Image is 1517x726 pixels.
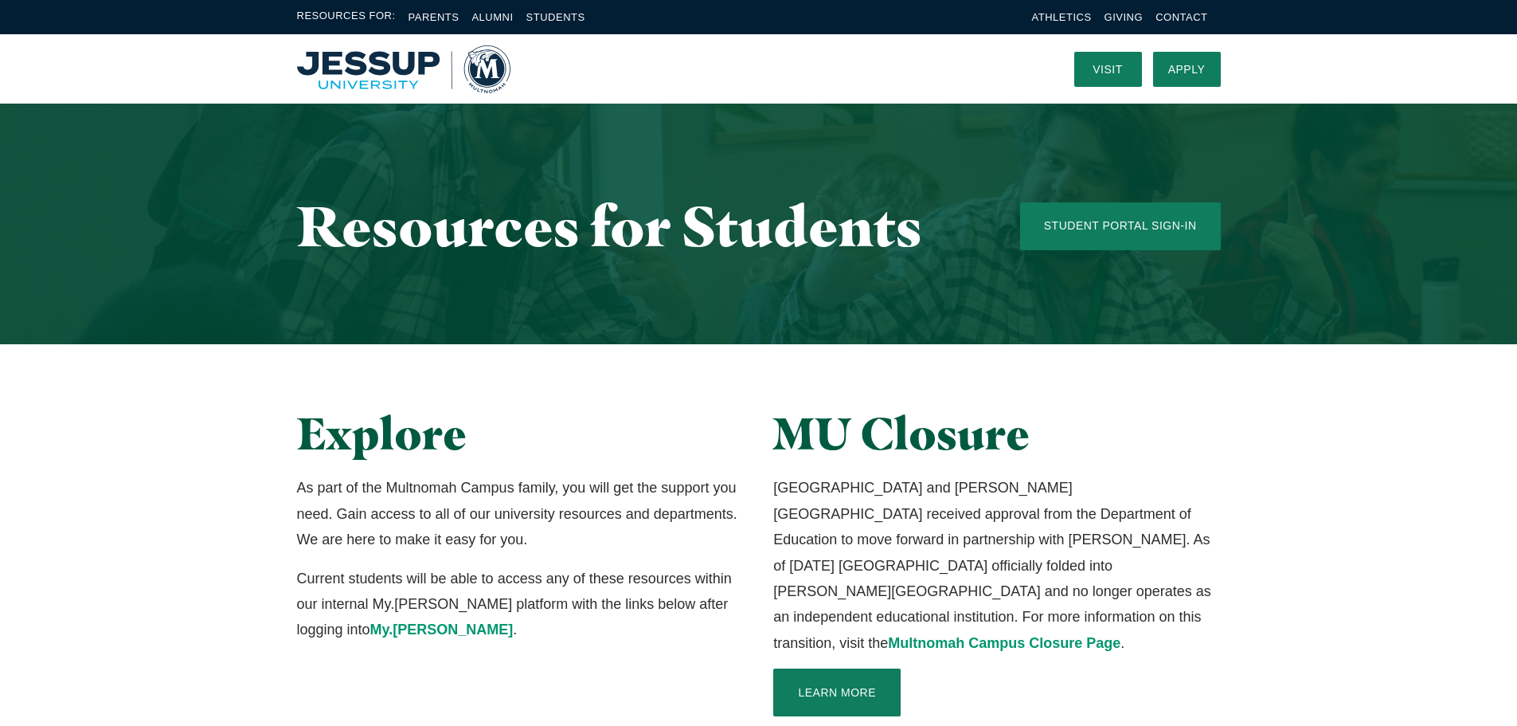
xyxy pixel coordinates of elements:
a: Student Portal Sign-In [1020,202,1221,250]
a: Learn More [773,669,901,716]
p: Current students will be able to access any of these resources within our internal My.[PERSON_NAM... [297,566,744,643]
a: Home [297,45,510,93]
a: Apply [1153,52,1221,87]
a: Contact [1155,11,1207,23]
a: Students [526,11,585,23]
h1: Resources for Students [297,195,956,257]
a: Visit [1074,52,1142,87]
a: Giving [1105,11,1144,23]
img: Multnomah University Logo [297,45,510,93]
a: Athletics [1032,11,1092,23]
a: Alumni [471,11,513,23]
a: Parents [409,11,459,23]
h2: Explore [297,408,744,459]
a: My.[PERSON_NAME] [370,622,514,638]
a: Multnomah Campus Closure Page [888,635,1120,651]
p: [GEOGRAPHIC_DATA] and [PERSON_NAME][GEOGRAPHIC_DATA] received approval from the Department of Edu... [773,475,1220,656]
span: Resources For: [297,8,396,26]
p: As part of the Multnomah Campus family, you will get the support you need. Gain access to all of ... [297,475,744,552]
h2: MU Closure [773,408,1220,459]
